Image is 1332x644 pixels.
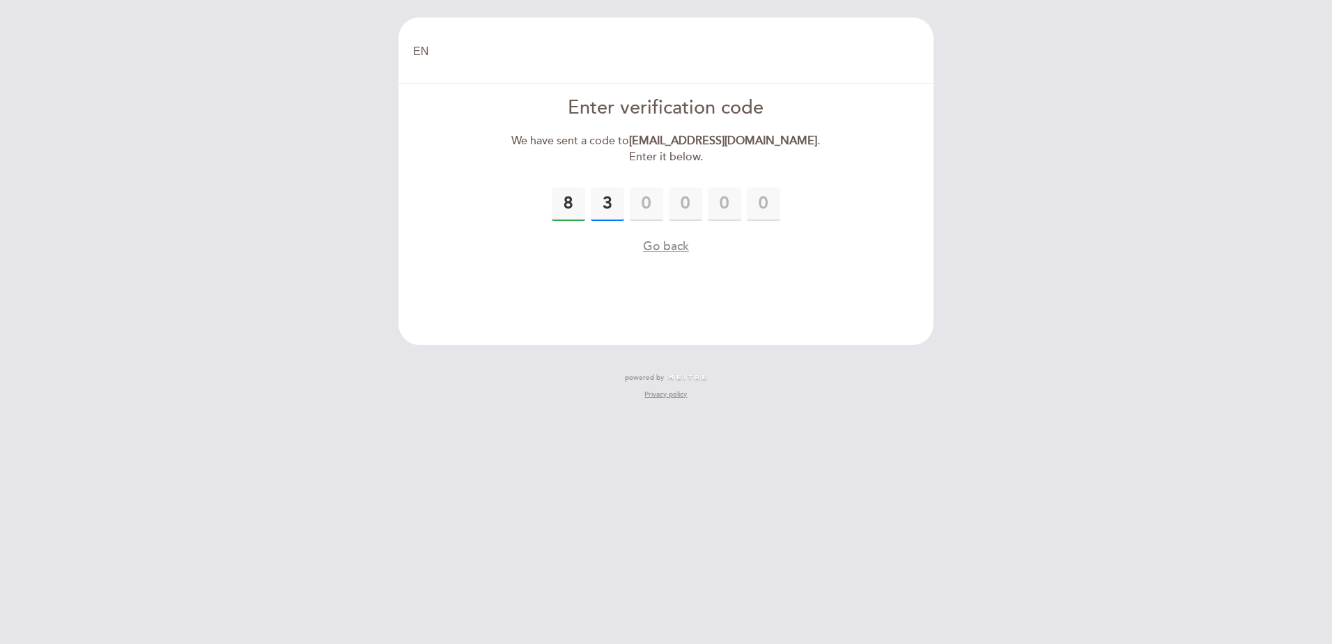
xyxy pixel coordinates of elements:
[625,373,707,383] a: powered by
[552,187,585,221] input: 0
[506,133,826,165] div: We have sent a code to . Enter it below.
[629,134,817,148] strong: [EMAIL_ADDRESS][DOMAIN_NAME]
[669,187,702,221] input: 0
[747,187,780,221] input: 0
[591,187,624,221] input: 0
[506,95,826,122] div: Enter verification code
[643,238,689,255] button: Go back
[625,373,664,383] span: powered by
[644,390,687,399] a: Privacy policy
[667,374,707,381] img: MEITRE
[708,187,741,221] input: 0
[630,187,663,221] input: 0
